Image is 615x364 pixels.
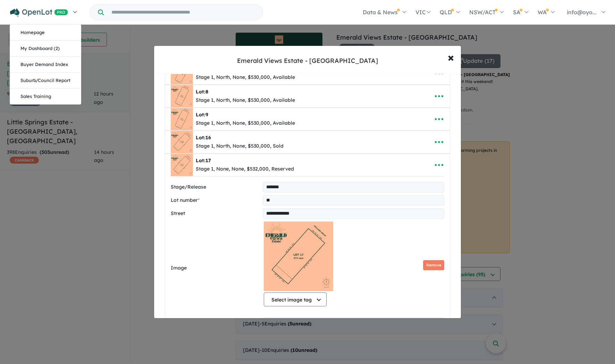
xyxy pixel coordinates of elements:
[10,25,81,41] a: Homepage
[196,165,294,173] div: Stage 1, None, None, $532,000, Reserved
[10,41,81,57] a: My Dashboard (2)
[448,50,454,65] span: ×
[567,9,597,16] span: info@oyo...
[205,157,211,164] span: 17
[171,264,261,272] label: Image
[196,157,211,164] b: Lot:
[196,134,211,141] b: Lot:
[171,183,260,191] label: Stage/Release
[10,57,81,73] a: Buyer Demand Index
[10,8,68,17] img: Openlot PRO Logo White
[205,89,208,95] span: 8
[196,73,295,82] div: Stage 1, North, None, $530,000, Available
[423,260,444,270] button: Remove
[196,89,208,95] b: Lot:
[196,119,295,127] div: Stage 1, North, None, $530,000, Available
[171,108,193,130] img: Emerald%20Views%20Estate%20-%20Diamond%20Creek%20-%20Lot%209___1733894336.png
[171,131,193,153] img: Emerald%20Views%20Estate%20-%20Diamond%20Creek%20-%20Lot%2016___1733894337.png
[237,56,378,65] div: Emerald Views Estate - [GEOGRAPHIC_DATA]
[264,222,333,291] img: Emerald Views Estate - Diamond Creek - Lot 17
[196,96,295,105] div: Stage 1, North, None, $530,000, Available
[264,292,327,306] button: Select image tag
[171,209,260,218] label: Street
[205,134,211,141] span: 16
[10,89,81,104] a: Sales Training
[171,154,193,176] img: Emerald%20Views%20Estate%20-%20Diamond%20Creek%20-%20Lot%2017___1733894337.png
[171,85,193,107] img: Emerald%20Views%20Estate%20-%20Diamond%20Creek%20-%20Lot%208___1733894336.png
[205,111,208,118] span: 9
[105,5,261,20] input: Try estate name, suburb, builder or developer
[171,196,260,205] label: Lot number
[196,142,284,150] div: Stage 1, North, None, $530,000, Sold
[196,111,208,118] b: Lot:
[10,73,81,89] a: Suburb/Council Report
